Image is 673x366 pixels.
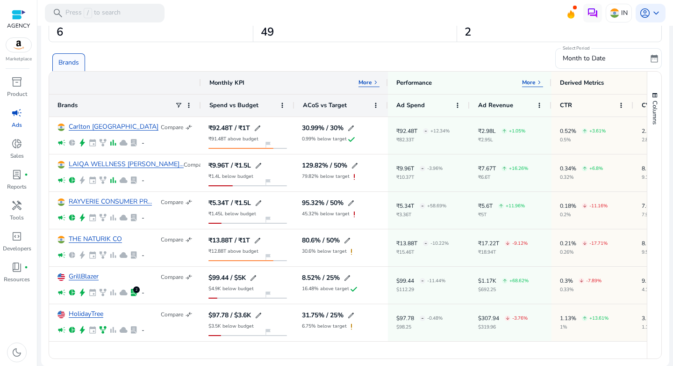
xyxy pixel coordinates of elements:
span: arrow_upward [502,129,507,133]
span: bolt [78,213,86,222]
p: Compare [161,124,183,131]
p: Compare [161,273,183,281]
h2: 49 [261,25,274,39]
h5: 80.6% / 50% [302,237,340,244]
h5: 31.75% / 25% [302,312,344,319]
span: book_4 [11,262,22,273]
span: Columns [651,101,659,124]
span: arrow_upward [582,129,587,133]
a: THE NATURIK CO [69,236,122,243]
span: family_history [99,213,107,222]
p: ₹91.48T above budget [208,137,258,141]
span: flag_2 [264,328,272,336]
p: 2.38% [642,128,658,134]
span: edit [254,124,261,132]
span: bolt [78,288,86,297]
h5: 30.99% / 30% [302,125,344,132]
p: 0.32% [560,175,603,180]
p: Compare [184,161,206,168]
p: +58.69% [427,204,446,208]
p: Compare [161,236,183,243]
p: 0.33% [560,287,601,292]
p: ₹5.34T [396,203,414,209]
span: bolt [78,139,86,147]
h2: 6 [57,25,63,39]
p: Ads [12,121,22,129]
p: $112.29 [396,287,445,292]
p: More [358,79,372,86]
p: More [522,79,536,86]
p: ₹12.88T above budget [208,249,258,254]
p: 8.1% [642,241,655,246]
span: campaign [57,213,66,222]
img: in.svg [57,198,65,206]
span: bar_chart [109,139,117,147]
p: 8.17% [642,166,658,171]
p: 6.75% below target [302,324,347,329]
p: ₹5.6T [478,203,493,209]
div: Derived Metrics [560,79,604,87]
h5: 95.32% / 50% [302,200,344,206]
p: +12.34% [430,129,450,133]
span: cloud [119,251,128,259]
span: handyman [11,200,22,211]
span: family_history [99,288,107,297]
p: 45.32% below target [302,212,350,216]
span: exclamation [347,247,356,256]
span: pie_chart [68,251,76,259]
span: event [88,176,97,184]
p: Product [7,90,27,98]
p: $98.25 [396,325,443,329]
p: Resources [4,275,30,284]
p: ₹7.67T [478,166,496,171]
p: -0.48% [427,316,443,321]
p: ₹5T [478,212,525,217]
span: lab_profile [11,169,22,180]
h5: 8.52% / 25% [302,275,340,281]
img: amazon.svg [6,38,31,52]
span: lab_profile [129,139,138,147]
p: IN [621,5,628,21]
span: bolt [78,176,86,184]
span: edit [255,312,262,319]
span: cloud [119,139,128,147]
span: lab_profile [129,176,138,184]
p: $319.96 [478,325,528,329]
span: fiber_manual_record [24,265,28,269]
span: campaign [57,288,66,297]
p: ₹3.36T [396,212,446,217]
p: 1% [560,325,609,329]
span: campaign [57,176,66,184]
span: - [421,159,424,178]
span: compare_arrows [185,198,193,206]
span: flag_2 [264,178,272,186]
p: ₹17.22T [478,241,499,246]
p: $692.25 [478,287,529,292]
p: 9.2% [642,278,655,284]
h5: $99.44 / $5K [208,275,246,281]
p: -3.96% [427,166,443,171]
p: ₹1.45L below budget [208,212,256,216]
p: AGENCY [7,22,30,30]
span: - [421,308,424,328]
span: bolt [78,251,86,259]
p: 3.28% [642,315,658,321]
p: Marketplace [6,56,32,63]
p: 79.82% below target [302,174,350,179]
p: ₹1.4L below budget [208,174,253,179]
img: in.svg [57,161,65,168]
p: 1.13% [560,315,576,321]
h5: ₹5.34T / ₹1.5L [208,200,251,206]
span: bar_chart [109,326,117,334]
p: -17.71% [589,241,608,246]
img: in.svg [610,8,619,18]
span: - [424,234,427,253]
span: - [421,271,424,290]
span: event [88,288,97,297]
span: flag_2 [264,216,272,223]
div: Monthly KPI [209,79,244,87]
span: donut_small [11,138,22,149]
span: CVR [642,101,654,110]
span: edit [344,237,351,244]
span: date_range [650,54,659,63]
